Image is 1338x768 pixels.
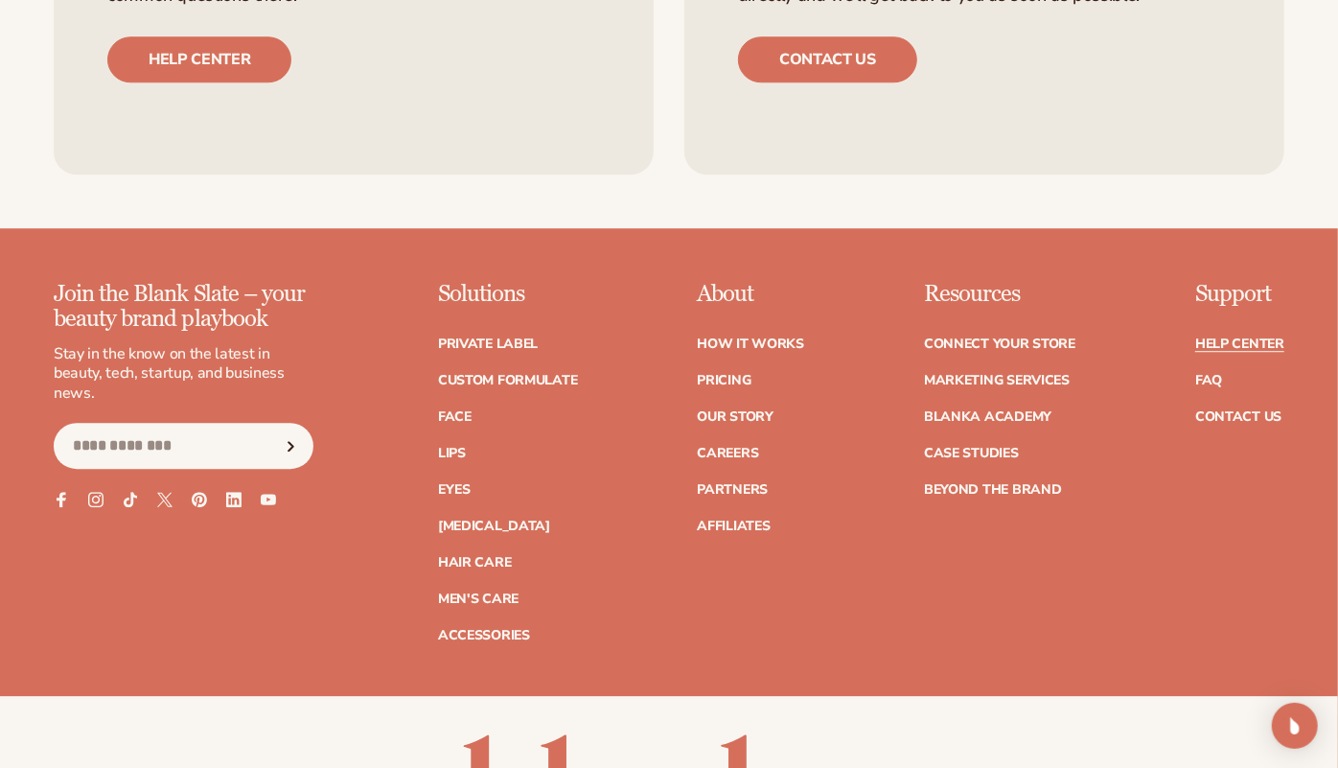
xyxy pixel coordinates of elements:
[1195,337,1284,351] a: Help Center
[924,410,1051,424] a: Blanka Academy
[697,410,773,424] a: Our Story
[738,36,917,82] a: Contact us
[107,36,291,82] a: Help center
[438,520,550,533] a: [MEDICAL_DATA]
[697,520,770,533] a: Affiliates
[697,483,768,497] a: Partners
[438,337,538,351] a: Private label
[54,344,313,404] p: Stay in the know on the latest in beauty, tech, startup, and business news.
[438,483,471,497] a: Eyes
[438,593,519,606] a: Men's Care
[697,374,750,387] a: Pricing
[924,337,1075,351] a: Connect your store
[1195,374,1222,387] a: FAQ
[438,447,466,460] a: Lips
[54,282,313,333] p: Join the Blank Slate – your beauty brand playbook
[1195,410,1281,424] a: Contact Us
[924,447,1019,460] a: Case Studies
[924,483,1062,497] a: Beyond the brand
[270,423,312,469] button: Subscribe
[924,374,1070,387] a: Marketing services
[924,282,1075,307] p: Resources
[438,282,578,307] p: Solutions
[438,556,511,570] a: Hair Care
[438,629,530,642] a: Accessories
[697,337,804,351] a: How It Works
[438,374,578,387] a: Custom formulate
[697,447,758,460] a: Careers
[1195,282,1284,307] p: Support
[697,282,804,307] p: About
[1272,703,1318,749] div: Open Intercom Messenger
[438,410,472,424] a: Face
